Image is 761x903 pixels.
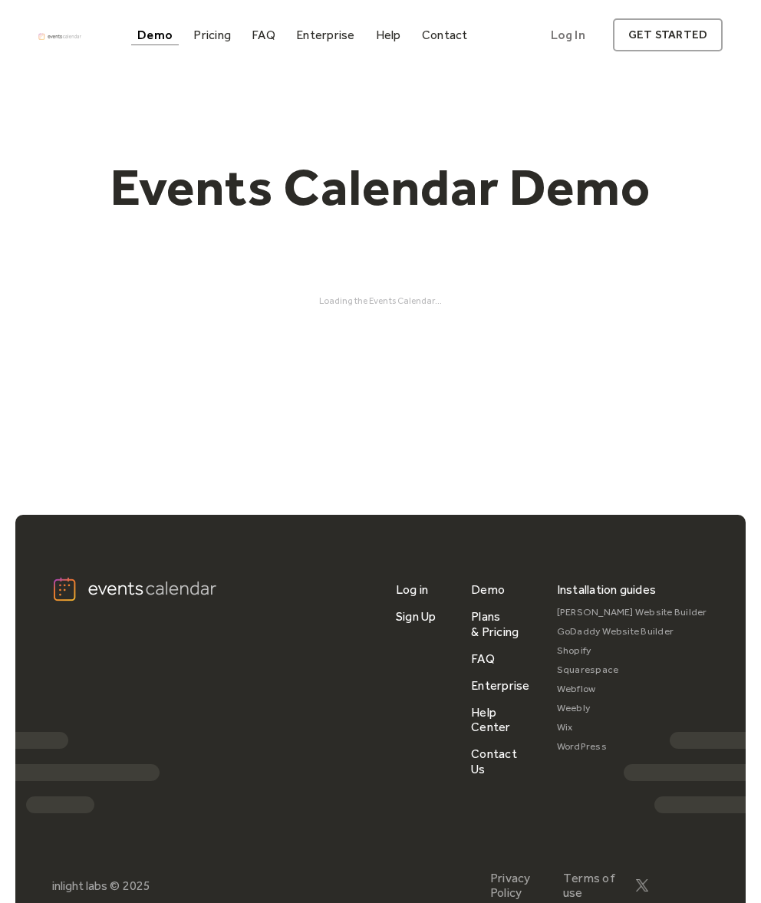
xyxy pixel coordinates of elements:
[563,871,636,900] a: Terms of use
[557,622,707,641] a: GoDaddy Website Builder
[245,25,282,45] a: FAQ
[471,603,532,644] a: Plans & Pricing
[252,31,275,39] div: FAQ
[187,25,237,45] a: Pricing
[38,28,83,42] a: home
[290,25,361,45] a: Enterprise
[557,576,657,603] div: Installation guides
[38,295,723,306] div: Loading the Events Calendar...
[471,645,495,672] a: FAQ
[557,699,707,718] a: Weebly
[471,576,505,603] a: Demo
[557,680,707,699] a: Webflow
[613,18,723,51] a: get started
[422,31,468,39] div: Contact
[370,25,407,45] a: Help
[52,878,120,893] div: inlight labs ©
[376,31,401,39] div: Help
[471,699,532,740] a: Help Center
[557,603,707,622] a: [PERSON_NAME] Website Builder
[86,156,675,219] h1: Events Calendar Demo
[416,25,474,45] a: Contact
[557,737,707,756] a: WordPress
[471,672,529,699] a: Enterprise
[535,18,601,51] a: Log In
[137,31,173,39] div: Demo
[396,603,437,630] a: Sign Up
[557,661,707,680] a: Squarespace
[490,871,563,900] a: Privacy Policy
[471,740,532,782] a: Contact Us
[396,576,428,603] a: Log in
[193,31,231,39] div: Pricing
[296,31,354,39] div: Enterprise
[123,878,150,893] div: 2025
[557,718,707,737] a: Wix
[131,25,179,45] a: Demo
[557,641,707,661] a: Shopify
